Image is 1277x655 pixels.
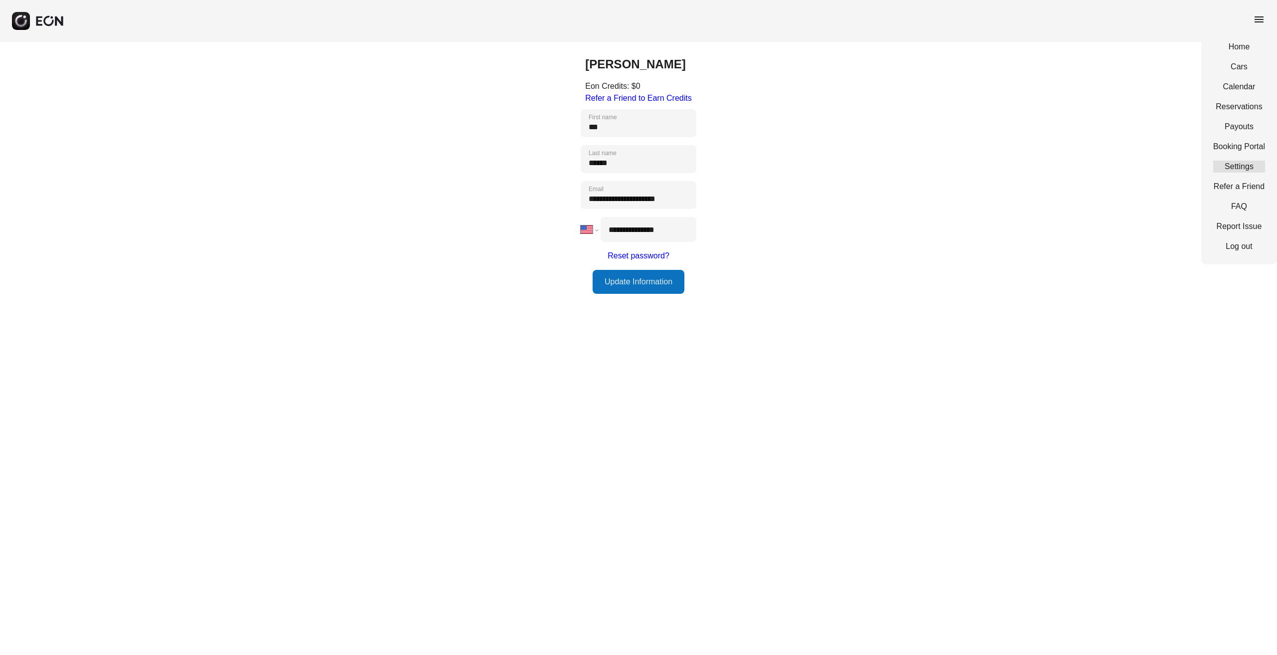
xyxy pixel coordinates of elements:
label: Last name [589,149,617,157]
span: menu [1253,13,1265,25]
a: Report Issue [1213,220,1265,232]
a: Calendar [1213,81,1265,93]
a: Payouts [1213,121,1265,133]
label: First name [589,113,617,121]
label: Email [589,185,604,193]
h2: [PERSON_NAME] [585,56,691,72]
a: Settings [1213,161,1265,173]
div: Eon Credits: $0 [585,80,691,92]
a: FAQ [1213,201,1265,213]
a: Reset password? [608,250,669,262]
a: Booking Portal [1213,141,1265,153]
a: Home [1213,41,1265,53]
a: Log out [1213,240,1265,252]
a: Reservations [1213,101,1265,113]
a: Cars [1213,61,1265,73]
button: Update Information [593,270,684,294]
a: Refer a Friend to Earn Credits [585,94,691,102]
a: Refer a Friend [1213,181,1265,193]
